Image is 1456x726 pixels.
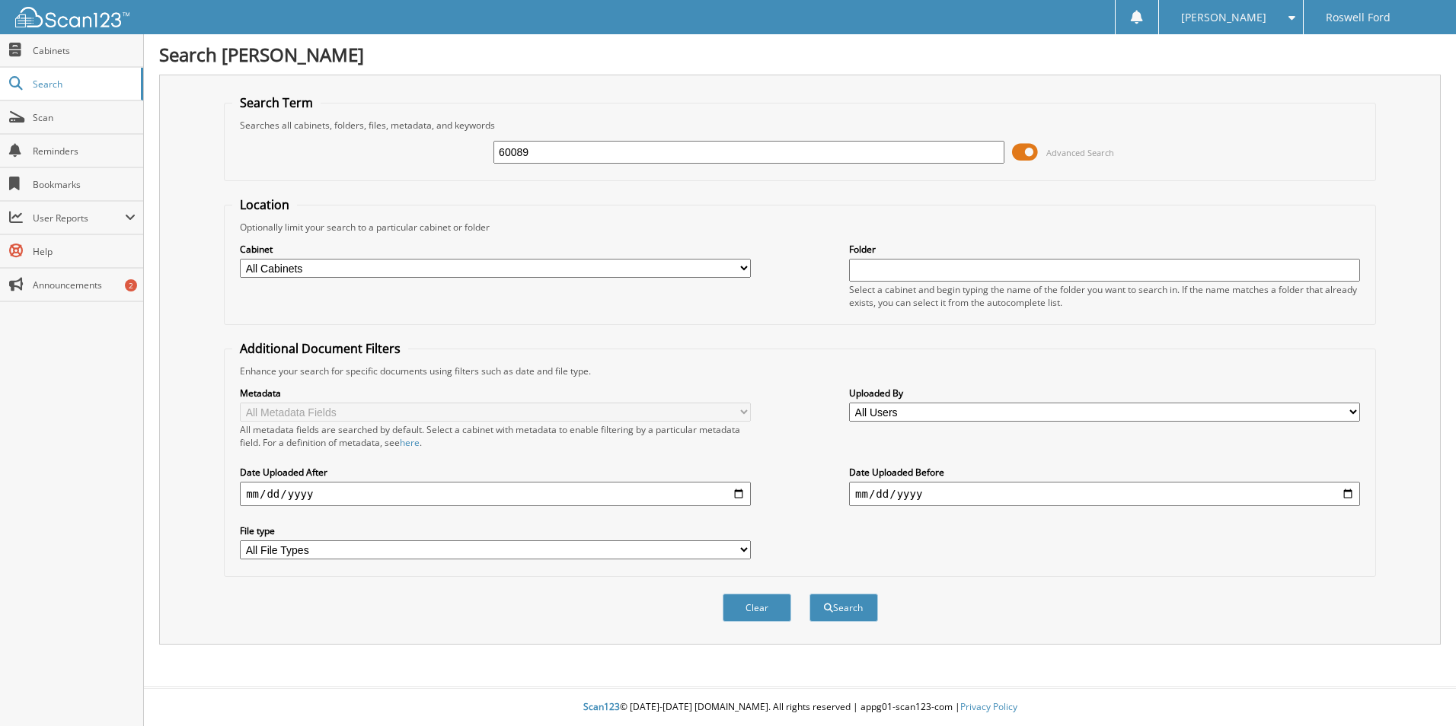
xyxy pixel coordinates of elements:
[1046,147,1114,158] span: Advanced Search
[159,42,1441,67] h1: Search [PERSON_NAME]
[33,178,136,191] span: Bookmarks
[33,44,136,57] span: Cabinets
[849,283,1360,309] div: Select a cabinet and begin typing the name of the folder you want to search in. If the name match...
[849,243,1360,256] label: Folder
[240,243,751,256] label: Cabinet
[232,196,297,213] legend: Location
[232,94,321,111] legend: Search Term
[400,436,420,449] a: here
[583,700,620,713] span: Scan123
[144,689,1456,726] div: © [DATE]-[DATE] [DOMAIN_NAME]. All rights reserved | appg01-scan123-com |
[125,279,137,291] div: 2
[849,466,1360,479] label: Date Uploaded Before
[240,423,751,449] div: All metadata fields are searched by default. Select a cabinet with metadata to enable filtering b...
[33,111,136,124] span: Scan
[960,700,1017,713] a: Privacy Policy
[33,279,136,291] span: Announcements
[33,78,133,91] span: Search
[232,340,408,357] legend: Additional Document Filters
[723,594,791,622] button: Clear
[33,245,136,258] span: Help
[33,145,136,158] span: Reminders
[15,7,129,27] img: scan123-logo-white.svg
[1380,653,1456,726] iframe: Chat Widget
[232,119,1368,132] div: Searches all cabinets, folders, files, metadata, and keywords
[1181,13,1266,22] span: [PERSON_NAME]
[240,524,751,537] label: File type
[809,594,878,622] button: Search
[240,466,751,479] label: Date Uploaded After
[240,387,751,400] label: Metadata
[232,365,1368,377] div: Enhance your search for specific documents using filters such as date and file type.
[849,482,1360,506] input: end
[1326,13,1391,22] span: Roswell Ford
[849,387,1360,400] label: Uploaded By
[33,212,125,224] span: User Reports
[240,482,751,506] input: start
[232,221,1368,234] div: Optionally limit your search to a particular cabinet or folder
